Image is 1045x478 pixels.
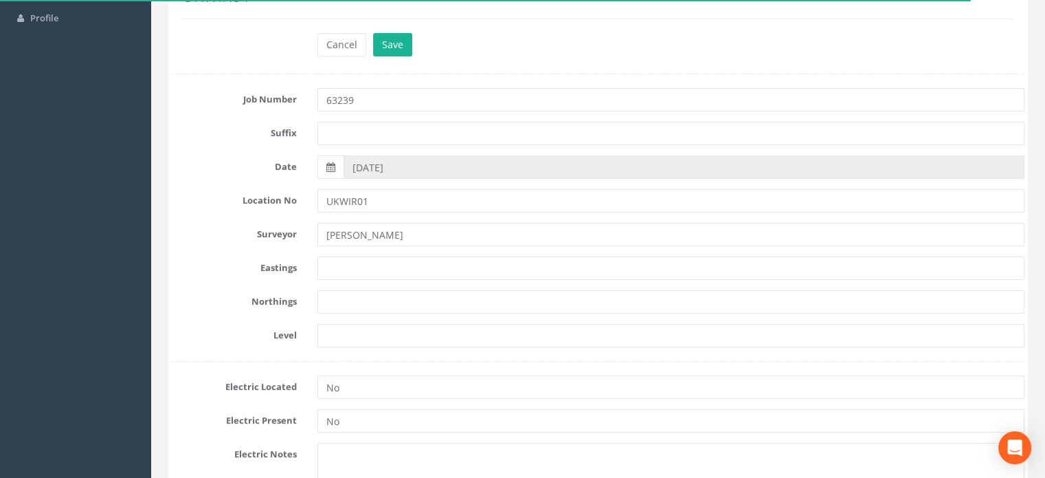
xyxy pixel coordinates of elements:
label: Date [161,155,307,173]
label: Northings [161,290,307,308]
span: Profile [30,12,58,24]
label: Electric Notes [161,443,307,461]
label: Surveyor [161,223,307,241]
div: Open Intercom Messenger [998,431,1031,464]
label: Level [161,324,307,342]
button: Save [373,33,412,56]
label: Suffix [161,122,307,140]
label: Location No [161,189,307,207]
label: Job Number [161,88,307,106]
label: Electric Present [161,409,307,427]
label: Electric Located [161,376,307,393]
button: Cancel [317,33,366,56]
label: Eastings [161,257,307,274]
